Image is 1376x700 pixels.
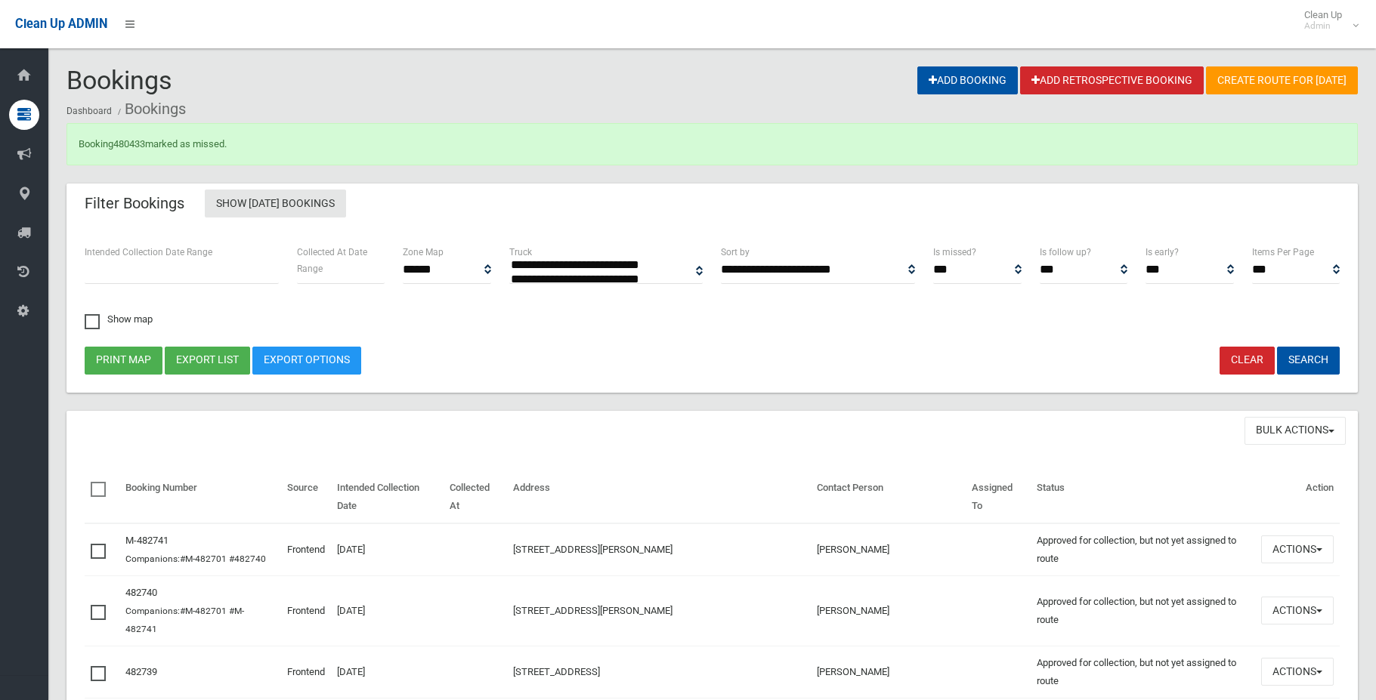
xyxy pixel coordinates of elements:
[331,471,444,523] th: Intended Collection Date
[513,544,673,555] a: [STREET_ADDRESS][PERSON_NAME]
[66,189,203,218] header: Filter Bookings
[811,471,966,523] th: Contact Person
[125,535,169,546] a: M-482741
[444,471,507,523] th: Collected At
[1261,597,1334,624] button: Actions
[509,244,532,261] label: Truck
[1245,417,1346,445] button: Bulk Actions
[966,471,1031,523] th: Assigned To
[331,575,444,646] td: [DATE]
[229,554,266,564] a: #482740
[331,646,444,698] td: [DATE]
[66,123,1358,165] div: Booking marked as missed.
[113,138,145,150] a: 480433
[1255,471,1340,523] th: Action
[165,347,250,375] button: Export list
[1031,471,1255,523] th: Status
[1031,523,1255,576] td: Approved for collection, but not yet assigned to route
[1020,66,1204,94] a: Add Retrospective Booking
[85,314,153,324] span: Show map
[811,523,966,576] td: [PERSON_NAME]
[125,554,268,564] small: Companions:
[252,347,361,375] a: Export Options
[1277,347,1340,375] button: Search
[66,106,112,116] a: Dashboard
[513,666,600,677] a: [STREET_ADDRESS]
[1261,658,1334,686] button: Actions
[1206,66,1358,94] a: Create route for [DATE]
[180,606,227,616] a: #M-482701
[811,575,966,646] td: [PERSON_NAME]
[125,606,244,634] a: #M-482741
[15,17,107,31] span: Clean Up ADMIN
[180,554,227,564] a: #M-482701
[125,606,244,634] small: Companions:
[114,95,186,123] li: Bookings
[513,605,673,616] a: [STREET_ADDRESS][PERSON_NAME]
[1220,347,1275,375] a: Clear
[1031,646,1255,698] td: Approved for collection, but not yet assigned to route
[331,523,444,576] td: [DATE]
[205,190,346,217] a: Show [DATE] Bookings
[125,587,157,598] a: 482740
[1297,9,1357,32] span: Clean Up
[66,65,172,95] span: Bookings
[281,575,331,646] td: Frontend
[119,471,281,523] th: Booking Number
[125,666,157,677] a: 482739
[507,471,810,523] th: Address
[1261,535,1334,563] button: Actions
[1304,20,1342,32] small: Admin
[281,646,331,698] td: Frontend
[281,471,331,523] th: Source
[85,347,162,375] button: Print map
[811,646,966,698] td: [PERSON_NAME]
[1031,575,1255,646] td: Approved for collection, but not yet assigned to route
[917,66,1018,94] a: Add Booking
[281,523,331,576] td: Frontend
